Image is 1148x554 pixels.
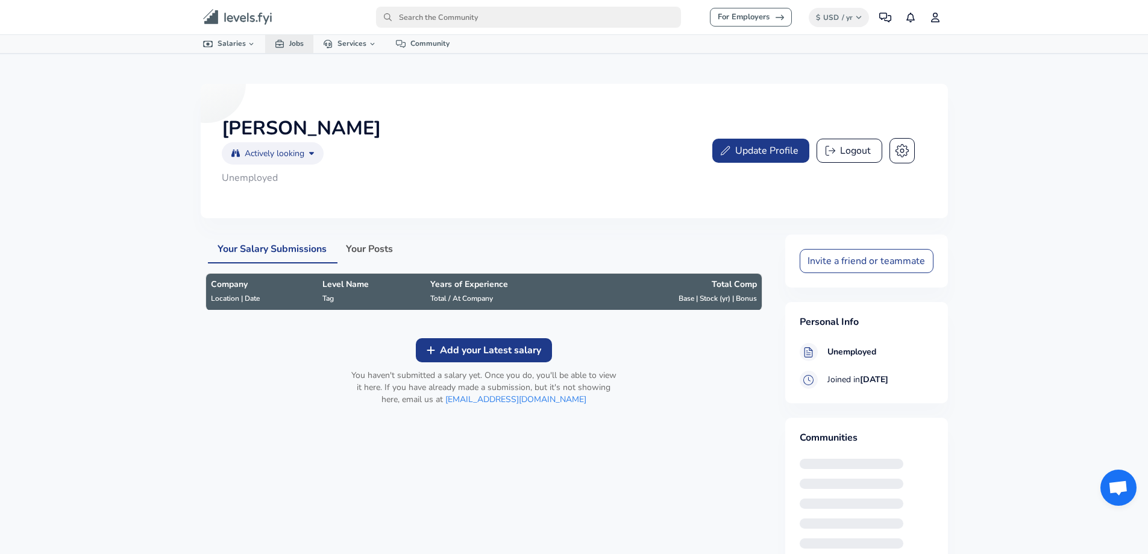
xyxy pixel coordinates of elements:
h4: Personal Info [800,316,933,329]
a: Services [313,35,386,52]
p: Unemployed [222,171,381,185]
h4: Communities [800,432,933,444]
span: Tag [322,294,334,303]
p: Years of Experience [430,279,588,291]
p: You haven't submitted a salary yet. Once you do, you'll be able to view it here. If you have alre... [348,370,619,406]
span: Joined in [827,374,888,386]
h2: [PERSON_NAME] [222,117,381,139]
span: Total / At Company [430,294,493,303]
button: Add your Latest salary [416,338,552,362]
button: Your Posts [336,235,403,263]
a: For Employers [710,8,792,27]
span: Base | Stock (yr) | Bonus [679,294,757,303]
button: Invite a friend or teammate [800,249,933,273]
span: USD [823,13,839,22]
a: Community [386,35,459,52]
span: / yr [842,13,853,22]
button: Update Profile [712,139,809,163]
span: Add your Latest salary [440,344,541,357]
span: $ [816,13,820,22]
p: Level Name [322,279,420,291]
p: Company [211,279,313,291]
nav: primary [189,5,960,30]
a: Salaries [193,35,266,52]
p: Total Comp [598,279,757,291]
b: Unemployed [827,346,876,358]
button: Your Salary Submissions [208,235,336,263]
div: Open chat [1100,470,1137,506]
p: Actively looking [245,147,304,160]
span: Location | Date [211,294,260,303]
input: Search the Community [376,7,681,28]
button: Logout [817,139,882,163]
button: $USD/ yr [809,8,870,27]
b: [DATE] [860,374,888,385]
a: [EMAIL_ADDRESS][DOMAIN_NAME] [445,394,586,405]
a: Jobs [265,35,313,52]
